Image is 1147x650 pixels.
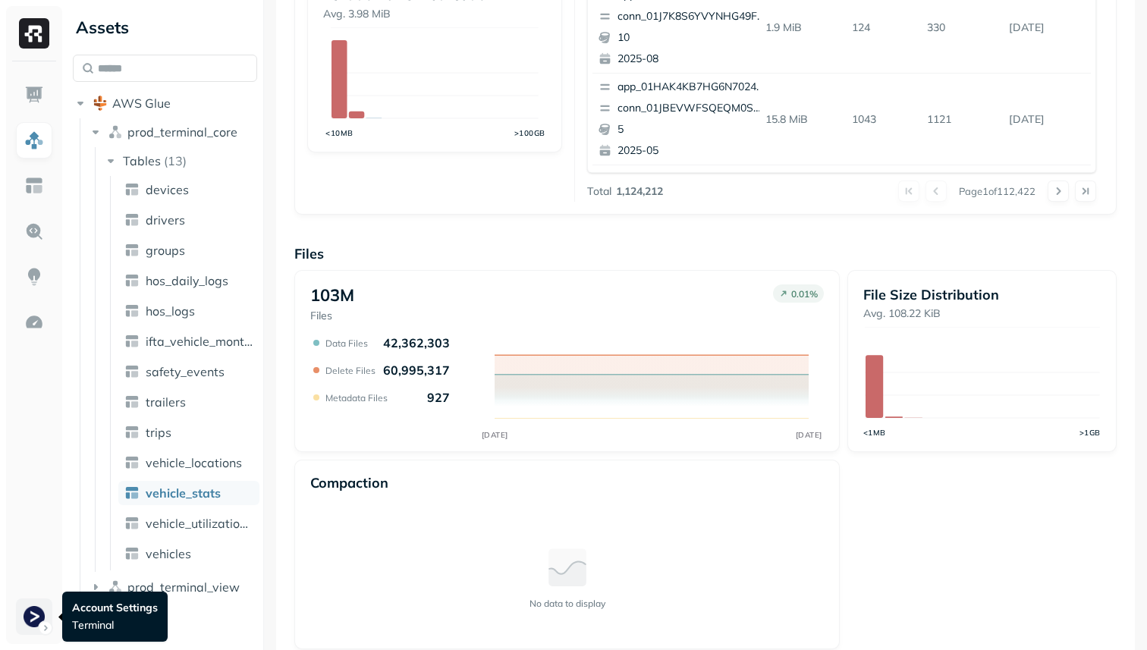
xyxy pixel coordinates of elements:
p: 330 [921,14,1003,41]
tspan: <10MB [325,128,354,137]
img: table [124,212,140,228]
p: 42,362,303 [383,335,450,350]
p: 103M [310,284,354,306]
p: Aug 28, 2025 [1003,14,1091,41]
img: Ryft [19,18,49,49]
p: 2025-08 [617,52,765,67]
span: ifta_vehicle_months [146,334,253,349]
img: Terminal [24,606,45,627]
p: Account Settings [72,601,158,615]
p: Aug 28, 2025 [1003,106,1091,133]
a: vehicle_utilization_day [118,511,259,535]
p: No data to display [530,598,605,609]
p: 0.01 % [791,288,818,300]
p: 927 [427,390,450,405]
span: vehicles [146,546,191,561]
button: app_01HAK4KB7HG6N7024210G3S8D5conn_01JBEVWFSQEQM0SQ9F4EY90VF552025-05 [592,74,771,165]
img: table [124,546,140,561]
p: conn_01JBEVWFSQEQM0SQ9F4EY90VF5 [617,101,765,116]
img: table [124,182,140,197]
tspan: >100GB [514,128,545,137]
p: Avg. 108.22 KiB [863,306,1101,321]
a: drivers [118,208,259,232]
button: AWS Glue [73,91,257,115]
span: vehicle_locations [146,455,242,470]
a: safety_events [118,360,259,384]
p: conn_01J7K8S6YVYNHG49FGDFVDN77D [617,9,765,24]
p: Page 1 of 112,422 [959,184,1035,198]
p: File Size Distribution [863,286,1101,303]
p: Total [587,184,611,199]
p: 1.9 MiB [759,14,847,41]
img: table [124,455,140,470]
img: Assets [24,130,44,150]
span: devices [146,182,189,197]
a: vehicle_locations [118,451,259,475]
img: Query Explorer [24,221,44,241]
a: hos_logs [118,299,259,323]
span: hos_logs [146,303,195,319]
img: Asset Explorer [24,176,44,196]
p: 1043 [846,106,921,133]
button: prod_terminal_core [88,120,258,144]
button: Tables(13) [103,149,259,173]
p: 2025-05 [617,143,765,159]
img: table [124,364,140,379]
span: vehicle_stats [146,485,221,501]
a: ifta_vehicle_months [118,329,259,353]
p: Files [310,309,354,323]
span: vehicle_utilization_day [146,516,253,531]
p: 1,124,212 [616,184,663,199]
span: Tables [123,153,161,168]
img: table [124,425,140,440]
span: hos_daily_logs [146,273,228,288]
a: trips [118,420,259,444]
p: 15.8 MiB [759,106,847,133]
img: table [124,334,140,349]
p: Compaction [310,474,388,491]
a: hos_daily_logs [118,268,259,293]
button: prod_terminal_view [88,575,258,599]
a: devices [118,177,259,202]
span: prod_terminal_view [127,579,240,595]
img: table [124,243,140,258]
p: 1121 [921,106,1003,133]
img: table [124,273,140,288]
p: 60,995,317 [383,363,450,378]
a: vehicles [118,542,259,566]
img: namespace [108,579,123,595]
img: root [93,96,108,111]
img: Insights [24,267,44,287]
span: safety_events [146,364,225,379]
span: groups [146,243,185,258]
button: app_01HAK4KB7HG6N7024210G3S8D5conn_01JBEVWFSQEQM0SQ9F4EY90VF532025-08 [592,165,771,256]
div: Assets [73,15,257,39]
p: 10 [617,30,765,46]
span: AWS Glue [112,96,171,111]
span: drivers [146,212,185,228]
tspan: [DATE] [481,430,508,440]
p: app_01HAK4KB7HG6N7024210G3S8D5 [617,80,765,95]
p: Avg. 3.98 MiB [323,7,546,21]
tspan: <1MB [863,428,886,437]
p: Delete Files [325,365,376,376]
img: namespace [108,124,123,140]
p: Files [294,245,1117,262]
p: Metadata Files [325,392,388,404]
tspan: [DATE] [795,430,822,440]
span: trailers [146,394,186,410]
img: Optimization [24,312,44,332]
span: prod_terminal_core [127,124,237,140]
a: groups [118,238,259,262]
a: trailers [118,390,259,414]
p: Terminal [72,618,158,633]
p: Data Files [325,338,368,349]
img: table [124,394,140,410]
img: table [124,485,140,501]
img: Dashboard [24,85,44,105]
tspan: >1GB [1079,428,1101,437]
img: table [124,303,140,319]
p: ( 13 ) [164,153,187,168]
p: 124 [846,14,921,41]
a: vehicle_stats [118,481,259,505]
